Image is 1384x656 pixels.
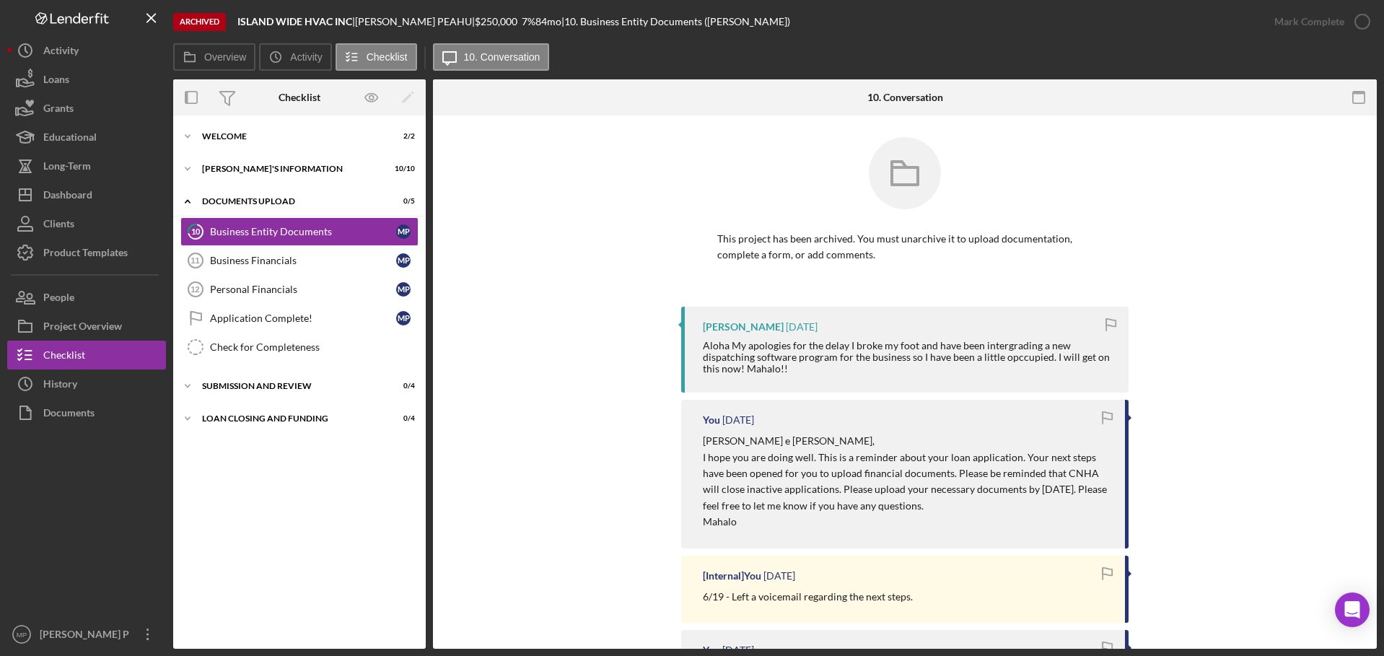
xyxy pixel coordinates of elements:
label: Overview [204,51,246,63]
div: Personal Financials [210,284,396,295]
div: M P [396,253,411,268]
a: 12Personal FinancialsMP [180,275,419,304]
label: Checklist [367,51,408,63]
div: M P [396,224,411,239]
div: Checklist [279,92,320,103]
div: Grants [43,94,74,126]
button: Dashboard [7,180,166,209]
time: 2025-06-12 20:32 [722,644,754,656]
button: Overview [173,43,255,71]
div: Open Intercom Messenger [1335,592,1370,627]
button: Checklist [336,43,417,71]
tspan: 10 [191,227,201,236]
div: Product Templates [43,238,128,271]
div: | 10. Business Entity Documents ([PERSON_NAME]) [561,16,790,27]
button: Educational [7,123,166,152]
div: Application Complete! [210,312,396,324]
div: You [703,644,720,656]
div: [PERSON_NAME] P [36,620,130,652]
div: Clients [43,209,74,242]
button: MP[PERSON_NAME] P [7,620,166,649]
a: Check for Completeness [180,333,419,362]
time: 2025-07-10 17:37 [786,321,818,333]
button: Loans [7,65,166,94]
div: WELCOME [202,132,379,141]
a: 11Business FinancialsMP [180,246,419,275]
div: Loans [43,65,69,97]
time: 2025-07-02 02:20 [722,414,754,426]
div: 0 / 4 [389,414,415,423]
div: [PERSON_NAME] [703,321,784,333]
div: 84 mo [535,16,561,27]
div: 0 / 5 [389,197,415,206]
button: People [7,283,166,312]
a: 10Business Entity DocumentsMP [180,217,419,246]
label: Activity [290,51,322,63]
button: Documents [7,398,166,427]
div: Activity [43,36,79,69]
div: 10. Conversation [867,92,943,103]
div: | [237,16,355,27]
label: 10. Conversation [464,51,540,63]
a: Application Complete!MP [180,304,419,333]
div: 0 / 4 [389,382,415,390]
div: Dashboard [43,180,92,213]
button: Project Overview [7,312,166,341]
div: Educational [43,123,97,155]
button: Activity [259,43,331,71]
button: Long-Term [7,152,166,180]
button: Mark Complete [1260,7,1377,36]
div: Archived [173,13,226,31]
button: Activity [7,36,166,65]
tspan: 11 [190,256,199,265]
text: MP [17,631,27,639]
time: 2025-06-20 02:48 [763,570,795,582]
div: Project Overview [43,312,122,344]
p: [PERSON_NAME] e [PERSON_NAME], [703,433,1111,449]
p: Mahalo [703,514,1111,530]
div: 10 / 10 [389,165,415,173]
p: I hope you are doing well. This is a reminder about your loan application. Your next steps have b... [703,450,1111,515]
div: M P [396,311,411,325]
button: Grants [7,94,166,123]
button: 10. Conversation [433,43,550,71]
button: Product Templates [7,238,166,267]
div: People [43,283,74,315]
div: SUBMISSION AND REVIEW [202,382,379,390]
div: 7 % [522,16,535,27]
div: You [703,414,720,426]
div: LOAN CLOSING AND FUNDING [202,414,379,423]
div: 2 / 2 [389,132,415,141]
div: Checklist [43,341,85,373]
b: ISLAND WIDE HVAC INC [237,15,352,27]
div: $250,000 [475,16,522,27]
div: Business Entity Documents [210,226,396,237]
p: 6/19 - Left a voicemail regarding the next steps. [703,589,913,605]
div: [Internal] You [703,570,761,582]
div: [PERSON_NAME]'S INFORMATION [202,165,379,173]
p: This project has been archived. You must unarchive it to upload documentation, complete a form, o... [717,231,1092,263]
div: Long-Term [43,152,91,184]
button: Clients [7,209,166,238]
div: Mark Complete [1274,7,1344,36]
div: DOCUMENTS UPLOAD [202,197,379,206]
button: History [7,369,166,398]
button: Checklist [7,341,166,369]
tspan: 12 [190,285,199,294]
div: Check for Completeness [210,341,418,353]
div: Documents [43,398,95,431]
div: M P [396,282,411,297]
div: Business Financials [210,255,396,266]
